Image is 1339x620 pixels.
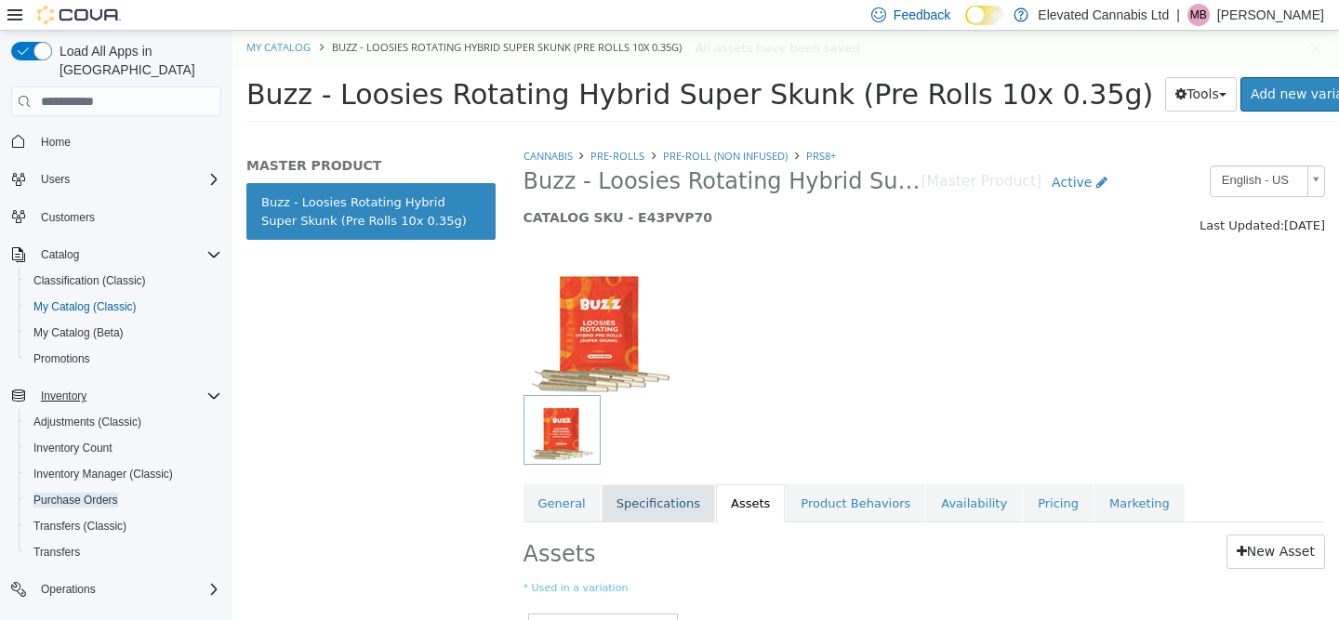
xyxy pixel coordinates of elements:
button: Promotions [19,346,229,372]
button: Adjustments (Classic) [19,409,229,435]
span: My Catalog (Beta) [33,325,124,340]
span: [DATE] [1052,188,1093,202]
a: Classification (Classic) [26,270,153,292]
a: Add new variation [1008,46,1147,81]
span: Transfers [33,545,80,560]
a: PRS8+ [574,118,603,132]
button: Catalog [4,242,229,268]
span: Users [41,172,70,187]
span: Inventory Count [33,441,113,455]
input: Dark Mode [965,6,1004,25]
h5: CATALOG SKU - E43PVP70 [291,178,885,195]
a: Adjustments (Classic) [26,411,149,433]
button: Inventory Manager (Classic) [19,461,229,487]
span: My Catalog (Classic) [26,296,221,318]
span: Buzz - Loosies Rotating Hybrid Super Skunk (Pre Rolls 10x 0.35g) [14,47,921,80]
small: * Used in a variation [291,550,1094,566]
a: Cannabis [291,118,340,132]
p: | [1176,4,1180,26]
button: My Catalog (Classic) [19,294,229,320]
button: Users [33,168,77,191]
a: Specifications [369,454,483,493]
a: Purchase Orders [26,489,126,511]
a: Active [809,135,885,169]
span: My Catalog (Beta) [26,322,221,344]
button: Users [4,166,229,192]
span: My Catalog (Classic) [33,299,137,314]
span: Load All Apps in [GEOGRAPHIC_DATA] [52,42,221,79]
button: Inventory [33,385,94,407]
button: Home [4,127,229,154]
a: Home [33,131,78,153]
h2: Assets [291,504,608,538]
a: Availability [694,454,789,493]
img: 150 [291,225,446,364]
a: Promotions [26,348,98,370]
span: Catalog [33,244,221,266]
span: Catalog [41,247,79,262]
a: General [291,454,368,493]
a: Pre-Rolls [358,118,412,132]
a: Pre-Roll (Non Infused) [431,118,555,132]
span: Last Updated: [967,188,1052,202]
span: Operations [41,582,96,597]
button: Catalog [33,244,86,266]
button: Operations [33,578,103,600]
button: Operations [4,576,229,602]
span: Transfers (Classic) [26,515,221,537]
p: [PERSON_NAME] [1217,4,1324,26]
div: Matthew Bolton [1187,4,1210,26]
a: New Asset [994,504,1093,538]
span: Buzz - Loosies Rotating Hybrid Super Skunk (Pre Rolls 10x 0.35g) [291,137,689,165]
span: Classification (Classic) [33,273,146,288]
span: Feedback [894,6,950,24]
span: English - US [978,136,1067,165]
span: Classification (Classic) [26,270,221,292]
a: My Catalog (Classic) [26,296,144,318]
button: Classification (Classic) [19,268,229,294]
span: Inventory [41,389,86,403]
a: Customers [33,206,102,229]
span: Dark Mode [965,25,966,26]
button: Transfers [19,539,229,565]
span: Customers [33,205,221,229]
a: English - US [977,135,1093,166]
a: My Catalog (Beta) [26,322,131,344]
span: Adjustments (Classic) [26,411,221,433]
span: Home [33,129,221,152]
span: Active [819,144,859,159]
span: Transfers [26,541,221,563]
button: × [1075,8,1092,28]
span: Users [33,168,221,191]
span: Customers [41,210,95,225]
span: Transfers (Classic) [33,519,126,534]
a: Marketing [862,454,952,493]
button: Customers [4,204,229,231]
h5: MASTER PRODUCT [14,126,263,143]
a: Inventory Count [26,437,120,459]
span: Inventory [33,385,221,407]
button: Inventory [4,383,229,409]
span: Inventory Manager (Classic) [26,463,221,485]
span: Adjustments (Classic) [33,415,141,429]
span: MB [1190,4,1207,26]
img: Cova [37,6,121,24]
span: Promotions [33,351,90,366]
span: Purchase Orders [26,489,221,511]
button: Inventory Count [19,435,229,461]
span: Inventory Manager (Classic) [33,467,173,481]
span: Operations [33,578,221,600]
a: Assets [484,454,552,493]
a: Pricing [790,454,861,493]
button: Tools [933,46,1004,81]
button: Transfers (Classic) [19,513,229,539]
a: Inventory Manager (Classic) [26,463,180,485]
span: Home [41,135,71,150]
a: Transfers [26,541,87,563]
a: Buzz - Loosies Rotating Hybrid Super Skunk (Pre Rolls 10x 0.35g) [14,152,263,209]
span: Inventory Count [26,437,221,459]
a: Transfers (Classic) [26,515,134,537]
span: Promotions [26,348,221,370]
a: Product Behaviors [553,454,693,493]
span: Purchase Orders [33,493,118,508]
